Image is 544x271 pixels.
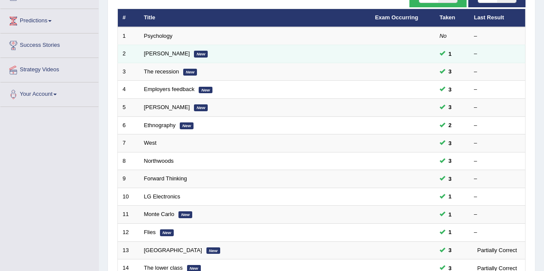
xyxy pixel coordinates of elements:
[0,9,98,30] a: Predictions
[118,152,139,170] td: 8
[118,223,139,241] td: 12
[435,9,469,27] th: Taken
[144,50,190,57] a: [PERSON_NAME]
[194,51,208,58] em: New
[375,14,418,21] a: Exam Occurring
[469,9,526,27] th: Last Result
[199,87,212,94] em: New
[445,156,455,165] span: You can still take this question
[445,139,455,148] span: You can still take this question
[445,192,455,201] span: You can still take this question
[445,67,455,76] span: You can still take this question
[474,210,520,219] div: –
[474,50,520,58] div: –
[118,170,139,188] td: 9
[0,82,98,104] a: Your Account
[474,175,520,183] div: –
[118,27,139,45] td: 1
[474,85,520,94] div: –
[474,32,520,40] div: –
[144,33,172,39] a: Psychology
[474,139,520,147] div: –
[445,246,455,255] span: You can still take this question
[474,68,520,76] div: –
[474,228,520,237] div: –
[0,33,98,55] a: Success Stories
[144,68,179,75] a: The recession
[144,247,202,253] a: [GEOGRAPHIC_DATA]
[118,188,139,206] td: 10
[445,228,455,237] span: You can still take this question
[0,58,98,79] a: Strategy Videos
[118,63,139,81] td: 3
[440,33,447,39] em: No
[118,81,139,99] td: 4
[206,247,220,254] em: New
[160,229,174,236] em: New
[144,86,195,92] a: Employers feedback
[118,9,139,27] th: #
[445,103,455,112] span: You can still take this question
[474,157,520,165] div: –
[118,99,139,117] td: 5
[445,121,455,130] span: You can still take this question
[474,193,520,201] div: –
[445,210,455,219] span: You can still take this question
[445,174,455,183] span: You can still take this question
[144,175,187,182] a: Forward Thinking
[445,85,455,94] span: You can still take this question
[474,104,520,112] div: –
[183,69,197,76] em: New
[178,211,192,218] em: New
[118,206,139,224] td: 11
[118,241,139,259] td: 13
[144,140,157,146] a: West
[144,229,156,235] a: Flies
[474,246,520,255] div: Partially Correct
[474,122,520,130] div: –
[139,9,370,27] th: Title
[144,158,174,164] a: Northwoods
[144,104,190,110] a: [PERSON_NAME]
[144,193,181,200] a: LG Electronics
[118,134,139,152] td: 7
[118,45,139,63] td: 2
[445,49,455,58] span: You can still take this question
[144,211,175,217] a: Monte Carlo
[180,122,194,129] em: New
[194,104,208,111] em: New
[118,116,139,134] td: 6
[144,265,183,271] a: The lower class
[144,122,176,128] a: Ethnography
